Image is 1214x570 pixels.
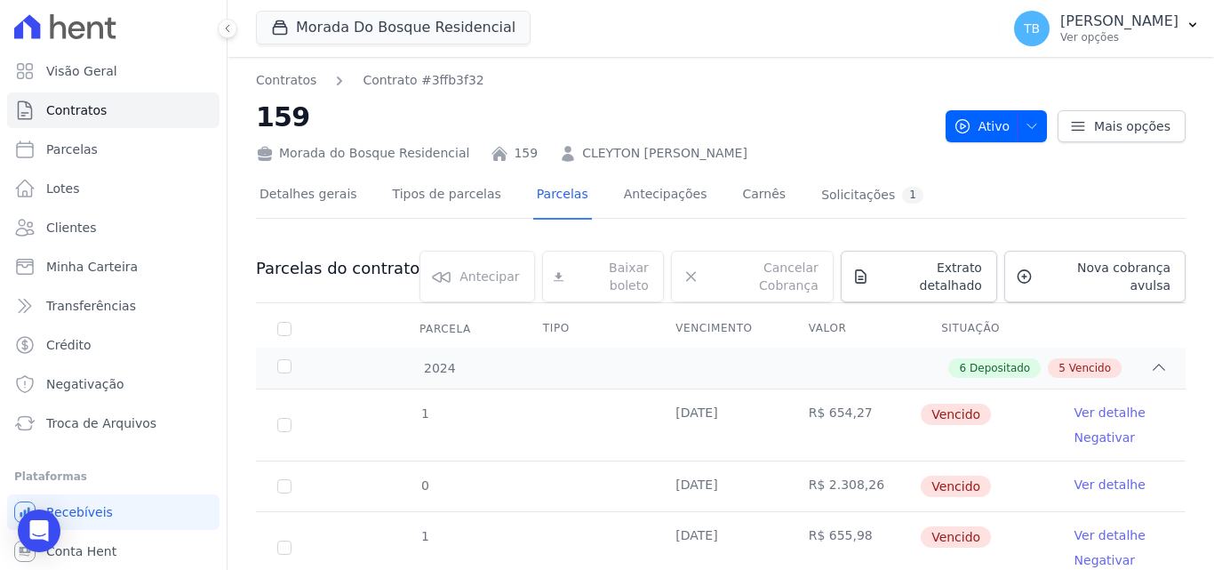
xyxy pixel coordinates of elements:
[419,478,429,493] span: 0
[787,389,920,461] td: R$ 654,27
[7,171,220,206] a: Lotes
[921,404,991,425] span: Vencido
[959,360,966,376] span: 6
[654,389,787,461] td: [DATE]
[1000,4,1214,53] button: TB [PERSON_NAME] Ver opções
[1024,22,1040,35] span: TB
[7,92,220,128] a: Contratos
[1094,117,1170,135] span: Mais opções
[1004,251,1186,302] a: Nova cobrança avulsa
[1074,553,1136,567] a: Negativar
[1074,430,1136,445] a: Negativar
[46,336,92,354] span: Crédito
[256,71,931,90] nav: Breadcrumb
[7,494,220,530] a: Recebíveis
[921,526,991,548] span: Vencido
[818,173,927,220] a: Solicitações1
[902,187,923,204] div: 1
[256,71,484,90] nav: Breadcrumb
[277,479,292,494] input: default
[14,466,212,487] div: Plataformas
[256,144,469,163] div: Morada do Bosque Residencial
[821,187,923,204] div: Solicitações
[7,366,220,402] a: Negativação
[46,219,96,237] span: Clientes
[1040,259,1170,294] span: Nova cobrança avulsa
[46,297,136,315] span: Transferências
[46,258,138,276] span: Minha Carteira
[1074,404,1146,421] a: Ver detalhe
[46,542,116,560] span: Conta Hent
[954,110,1010,142] span: Ativo
[514,144,538,163] a: 159
[1074,526,1146,544] a: Ver detalhe
[1058,110,1186,142] a: Mais opções
[533,173,592,220] a: Parcelas
[46,62,117,80] span: Visão Geral
[389,173,505,220] a: Tipos de parcelas
[256,173,361,220] a: Detalhes gerais
[398,311,492,347] div: Parcela
[654,462,787,511] td: [DATE]
[876,259,982,294] span: Extrato detalhado
[46,180,80,197] span: Lotes
[46,140,98,158] span: Parcelas
[1060,30,1178,44] p: Ver opções
[1060,12,1178,30] p: [PERSON_NAME]
[7,132,220,167] a: Parcelas
[256,258,419,279] h3: Parcelas do contrato
[787,310,920,348] th: Valor
[1058,360,1066,376] span: 5
[419,406,429,421] span: 1
[7,405,220,441] a: Troca de Arquivos
[419,529,429,543] span: 1
[921,476,991,497] span: Vencido
[739,173,789,220] a: Carnês
[46,503,113,521] span: Recebíveis
[920,310,1052,348] th: Situação
[46,375,124,393] span: Negativação
[1074,476,1146,494] a: Ver detalhe
[787,462,920,511] td: R$ 2.308,26
[620,173,711,220] a: Antecipações
[841,251,997,302] a: Extrato detalhado
[522,310,654,348] th: Tipo
[7,534,220,569] a: Conta Hent
[256,97,931,137] h2: 159
[7,288,220,324] a: Transferências
[582,144,747,163] a: CLEYTON [PERSON_NAME]
[7,249,220,285] a: Minha Carteira
[46,414,156,432] span: Troca de Arquivos
[46,101,107,119] span: Contratos
[946,110,1048,142] button: Ativo
[7,327,220,363] a: Crédito
[277,418,292,432] input: default
[7,210,220,245] a: Clientes
[654,310,787,348] th: Vencimento
[7,53,220,89] a: Visão Geral
[363,71,483,90] a: Contrato #3ffb3f32
[277,541,292,555] input: default
[970,360,1030,376] span: Depositado
[1069,360,1111,376] span: Vencido
[18,510,60,552] div: Open Intercom Messenger
[256,71,316,90] a: Contratos
[256,11,531,44] button: Morada Do Bosque Residencial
